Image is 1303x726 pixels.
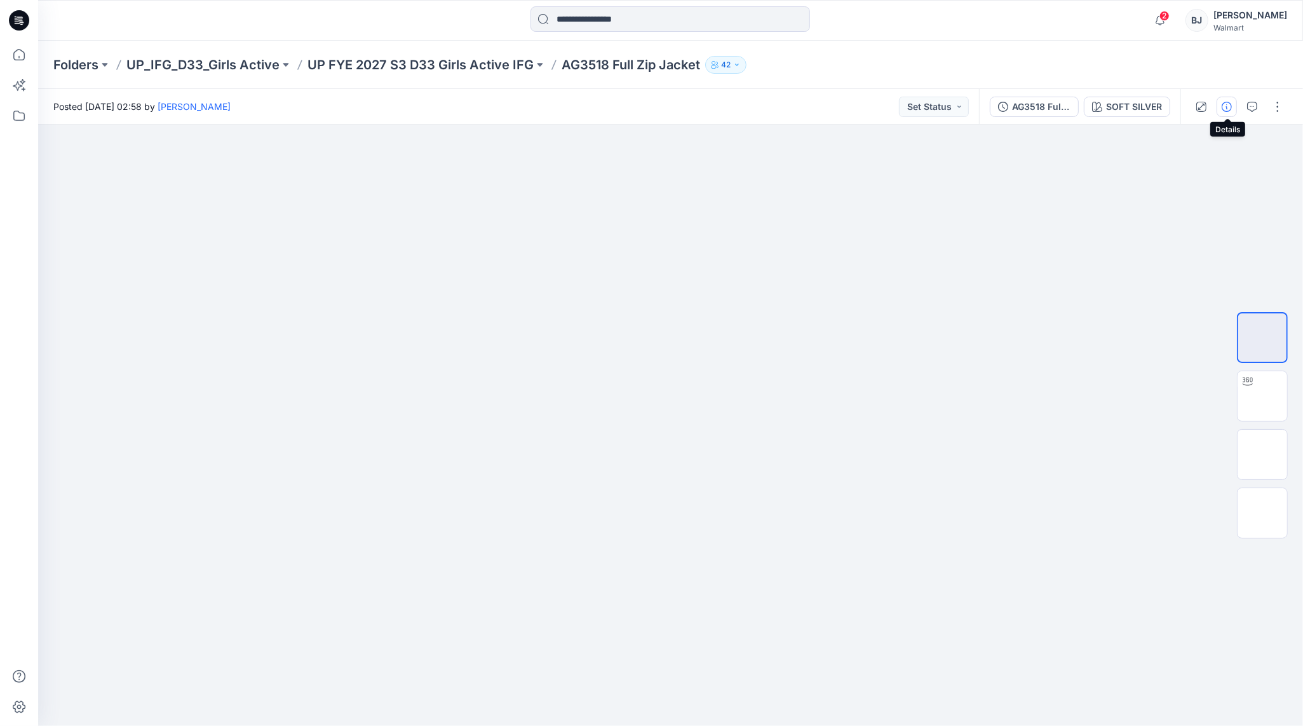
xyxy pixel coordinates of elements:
[1159,11,1170,21] span: 2
[158,101,231,112] a: [PERSON_NAME]
[1213,8,1287,23] div: [PERSON_NAME]
[562,56,700,74] p: AG3518 Full Zip Jacket
[1217,97,1237,117] button: Details
[1012,100,1070,114] div: AG3518 Full Zip Jacket
[1185,9,1208,32] div: BJ
[1084,97,1170,117] button: SOFT SILVER
[1213,23,1287,32] div: Walmart
[53,100,231,113] span: Posted [DATE] 02:58 by
[126,56,280,74] a: UP_IFG_D33_Girls Active
[705,56,746,74] button: 42
[307,56,534,74] a: UP FYE 2027 S3 D33 Girls Active IFG
[990,97,1079,117] button: AG3518 Full Zip Jacket
[1106,100,1162,114] div: SOFT SILVER
[53,56,98,74] a: Folders
[721,58,731,72] p: 42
